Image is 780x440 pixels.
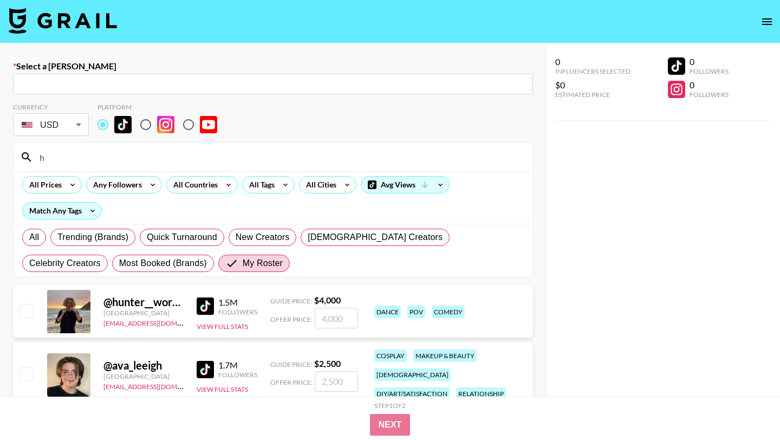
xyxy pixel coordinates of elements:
[374,368,451,381] div: [DEMOGRAPHIC_DATA]
[13,103,89,111] div: Currency
[157,116,174,133] img: Instagram
[374,306,401,318] div: dance
[23,177,64,193] div: All Prices
[555,56,630,67] div: 0
[690,80,729,90] div: 0
[57,231,128,244] span: Trending (Brands)
[218,360,257,371] div: 1.7M
[218,371,257,379] div: Followers
[270,378,313,386] span: Offer Price:
[103,317,212,327] a: [EMAIL_ADDRESS][DOMAIN_NAME]
[13,61,533,72] label: Select a [PERSON_NAME]
[119,257,207,270] span: Most Booked (Brands)
[147,231,217,244] span: Quick Turnaround
[114,116,132,133] img: TikTok
[270,315,313,323] span: Offer Price:
[29,231,39,244] span: All
[103,295,184,309] div: @ hunter__workman
[167,177,220,193] div: All Countries
[374,402,406,410] div: Step 1 of 2
[103,372,184,380] div: [GEOGRAPHIC_DATA]
[218,308,257,316] div: Followers
[87,177,144,193] div: Any Followers
[361,177,449,193] div: Avg Views
[555,90,630,99] div: Estimated Price
[432,306,465,318] div: comedy
[407,306,425,318] div: pov
[218,297,257,308] div: 1.5M
[456,387,506,400] div: relationship
[236,231,290,244] span: New Creators
[690,67,729,75] div: Followers
[33,148,526,166] input: Search by User Name
[555,67,630,75] div: Influencers Selected
[197,361,214,378] img: TikTok
[270,297,312,305] span: Guide Price:
[300,177,339,193] div: All Cities
[374,350,407,362] div: cosplay
[314,295,341,305] strong: $ 4,000
[370,414,411,436] button: Next
[413,350,477,362] div: makeup & beauty
[690,90,729,99] div: Followers
[97,103,226,111] div: Platform
[9,8,117,34] img: Grail Talent
[23,203,101,219] div: Match Any Tags
[315,308,358,328] input: 4,000
[103,309,184,317] div: [GEOGRAPHIC_DATA]
[197,322,248,331] button: View Full Stats
[756,11,778,33] button: open drawer
[690,56,729,67] div: 0
[270,360,312,368] span: Guide Price:
[103,380,212,391] a: [EMAIL_ADDRESS][DOMAIN_NAME]
[243,177,277,193] div: All Tags
[15,115,87,134] div: USD
[29,257,101,270] span: Celebrity Creators
[103,359,184,372] div: @ ava_leeigh
[200,116,217,133] img: YouTube
[243,257,283,270] span: My Roster
[308,231,443,244] span: [DEMOGRAPHIC_DATA] Creators
[374,387,450,400] div: diy/art/satisfaction
[314,358,341,368] strong: $ 2,500
[315,371,358,392] input: 2,500
[197,385,248,393] button: View Full Stats
[197,297,214,315] img: TikTok
[555,80,630,90] div: $0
